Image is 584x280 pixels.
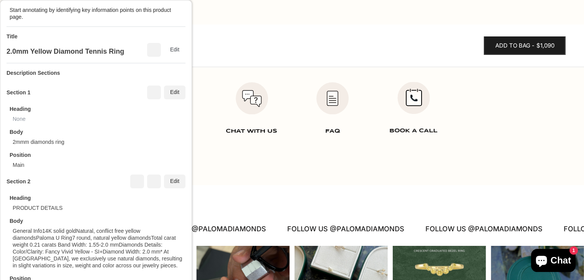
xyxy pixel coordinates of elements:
[13,204,63,211] div: PRODUCT DETAILS
[147,175,161,188] div: Delete
[13,138,65,145] div: 2mmm diamonds ring
[10,128,23,135] div: Body
[164,43,185,57] div: Edit
[7,89,30,96] div: Section 1
[13,115,25,122] div: None
[529,249,578,274] inbox-online-store-chat: Shopify online store chat
[13,227,182,269] div: General Info14K solid goldNatural, conflict free yellow diamondsPaloma U Ring7 round, natural yel...
[10,194,31,201] div: Heading
[164,86,185,99] div: Edit
[370,223,487,235] p: FOLLOW US @PALOMADIAMONDS
[94,223,211,235] p: FOLLOW US @PALOMADIAMONDS
[495,41,530,51] span: Add to bag
[10,152,31,158] div: Position
[13,161,24,168] div: Main
[7,47,124,56] div: 2.0mm Yellow Diamond Tennis Ring
[164,175,185,188] div: Edit
[7,178,30,185] div: Section 2
[147,43,161,57] div: Delete
[130,175,144,188] div: Move up
[10,105,31,112] div: Heading
[232,223,349,235] p: FOLLOW US @PALOMADIAMONDS
[7,69,60,76] div: Description Sections
[484,36,566,55] button: Add to bag-$1,090
[7,33,18,40] div: Title
[536,41,554,51] span: $1,090
[10,217,23,224] div: Body
[147,86,161,99] div: Delete
[10,7,175,20] div: Start annotating by identifying key information points on this product page.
